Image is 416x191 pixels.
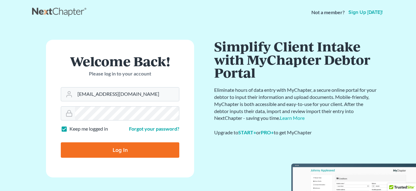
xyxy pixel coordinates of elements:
[311,9,345,16] strong: Not a member?
[61,142,179,158] input: Log In
[347,10,384,15] a: Sign up [DATE]!
[280,115,305,121] a: Learn More
[214,129,378,136] div: Upgrade to or to get MyChapter
[61,70,179,77] p: Please log in to your account
[61,55,179,68] h1: Welcome Back!
[214,87,378,122] p: Eliminate hours of data entry with MyChapter, a secure online portal for your debtor to input the...
[129,126,179,132] a: Forgot your password?
[261,129,274,135] a: PRO+
[75,87,179,101] input: Email Address
[238,129,256,135] a: START+
[69,125,108,132] label: Keep me logged in
[214,40,378,79] h1: Simplify Client Intake with MyChapter Debtor Portal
